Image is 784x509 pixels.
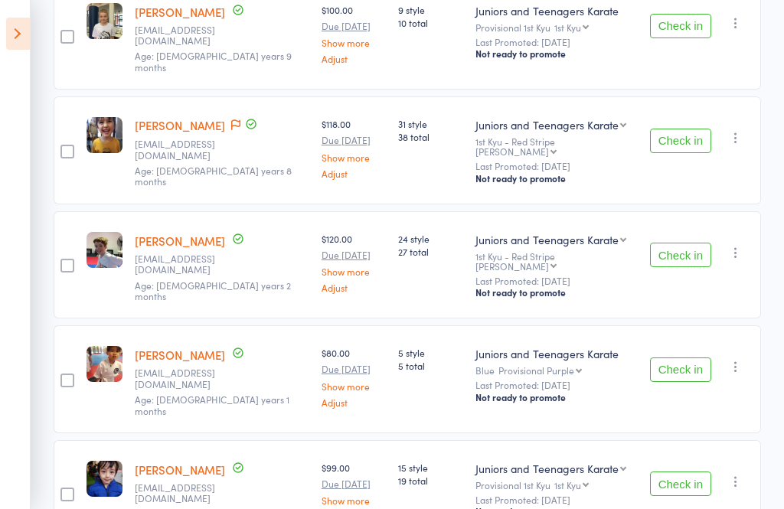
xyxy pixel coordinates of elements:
[475,461,619,476] div: Juniors and Teenagers Karate
[322,117,386,178] div: $118.00
[475,365,637,375] div: Blue
[475,261,549,271] div: [PERSON_NAME]
[475,161,637,171] small: Last Promoted: [DATE]
[475,251,637,271] div: 1st Kyu - Red Stripe
[135,49,292,73] span: Age: [DEMOGRAPHIC_DATA] years 9 months
[554,22,581,32] div: 1st Kyu
[650,471,711,496] button: Check in
[398,245,464,258] span: 27 total
[135,367,234,390] small: joelee.fam@gmail.com
[475,172,637,184] div: Not ready to promote
[322,232,386,292] div: $120.00
[475,346,637,361] div: Juniors and Teenagers Karate
[322,397,386,407] a: Adjust
[322,250,386,260] small: Due [DATE]
[322,282,386,292] a: Adjust
[322,495,386,505] a: Show more
[475,117,619,132] div: Juniors and Teenagers Karate
[135,462,225,478] a: [PERSON_NAME]
[650,129,711,153] button: Check in
[475,3,637,18] div: Juniors and Teenagers Karate
[398,232,464,245] span: 24 style
[475,276,637,286] small: Last Promoted: [DATE]
[398,346,464,359] span: 5 style
[322,364,386,374] small: Due [DATE]
[398,117,464,130] span: 31 style
[650,357,711,382] button: Check in
[322,381,386,391] a: Show more
[322,54,386,64] a: Adjust
[322,266,386,276] a: Show more
[475,232,619,247] div: Juniors and Teenagers Karate
[475,391,637,403] div: Not ready to promote
[475,494,637,505] small: Last Promoted: [DATE]
[87,117,122,153] img: image1613701368.png
[135,482,234,504] small: jasonliong76@gmail.com
[322,478,386,489] small: Due [DATE]
[322,135,386,145] small: Due [DATE]
[135,139,234,161] small: lochy37@hotmail.com
[322,21,386,31] small: Due [DATE]
[87,346,122,382] img: image1616188185.png
[322,168,386,178] a: Adjust
[475,22,637,32] div: Provisional 1st Kyu
[135,347,225,363] a: [PERSON_NAME]
[398,359,464,372] span: 5 total
[135,279,291,302] span: Age: [DEMOGRAPHIC_DATA] years 2 months
[322,346,386,406] div: $80.00
[475,480,637,490] div: Provisional 1st Kyu
[135,233,225,249] a: [PERSON_NAME]
[135,117,225,133] a: [PERSON_NAME]
[650,14,711,38] button: Check in
[398,474,464,487] span: 19 total
[475,136,637,156] div: 1st Kyu - Red Stripe
[87,232,122,268] img: image1621323486.png
[475,47,637,60] div: Not ready to promote
[498,365,574,375] div: Provisional Purple
[398,461,464,474] span: 15 style
[650,243,711,267] button: Check in
[322,152,386,162] a: Show more
[322,3,386,64] div: $100.00
[398,3,464,16] span: 9 style
[135,393,289,416] span: Age: [DEMOGRAPHIC_DATA] years 1 months
[475,146,549,156] div: [PERSON_NAME]
[135,164,292,188] span: Age: [DEMOGRAPHIC_DATA] years 8 months
[554,480,581,490] div: 1st Kyu
[135,253,234,276] small: jillandpaul77@gmail.com
[135,24,234,47] small: yvettefinlay9@gmail.com
[322,38,386,47] a: Show more
[475,286,637,299] div: Not ready to promote
[398,130,464,143] span: 38 total
[475,380,637,390] small: Last Promoted: [DATE]
[475,37,637,47] small: Last Promoted: [DATE]
[87,461,122,497] img: image1613701969.png
[87,3,122,39] img: image1646632374.png
[135,4,225,20] a: [PERSON_NAME]
[398,16,464,29] span: 10 total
